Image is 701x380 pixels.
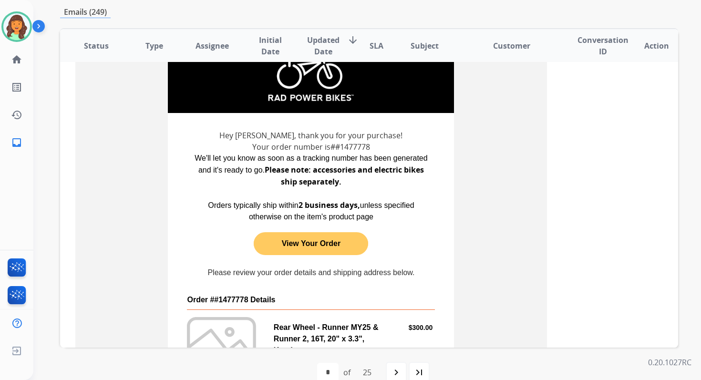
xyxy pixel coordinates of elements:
[274,322,383,356] div: Rear Wheel - Runner MY25 & Runner 2, 16T, 20" x 3.3", Kenda
[252,142,330,152] span: Your order number is
[11,137,22,148] mat-icon: inbox
[493,40,530,51] span: Customer
[145,40,163,51] span: Type
[11,109,22,121] mat-icon: history
[620,29,678,62] th: Action
[11,54,22,65] mat-icon: home
[249,34,291,57] span: Initial Date
[254,234,368,253] a: View Your Order
[187,267,435,278] div: Please review your order details and shipping address below.
[299,200,360,210] strong: 2 business days,
[187,295,435,305] div: Order ##1477778 Details
[265,164,424,187] strong: Please note: accessories and electric bikes ship separately.
[648,357,691,368] p: 0.20.1027RC
[383,322,433,333] div: $300.00
[196,40,229,51] span: Assignee
[411,40,439,51] span: Subject
[370,40,383,51] span: SLA
[11,82,22,93] mat-icon: list_alt
[343,367,350,378] div: of
[192,153,430,223] div: We'll let you know as soon as a tracking number has been generated and it's ready to go. Orders t...
[577,34,629,57] span: Conversation ID
[268,52,354,101] img: Rad Power Bikes logo
[307,34,340,57] span: Updated Date
[413,367,425,378] mat-icon: last_page
[187,130,435,141] h2: Hey [PERSON_NAME], thank you for your purchase!
[187,141,435,153] h3: ##1477778
[84,40,109,51] span: Status
[347,34,359,46] mat-icon: arrow_downward
[391,367,402,378] mat-icon: navigate_next
[60,6,111,18] p: Emails (249)
[3,13,30,40] img: avatar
